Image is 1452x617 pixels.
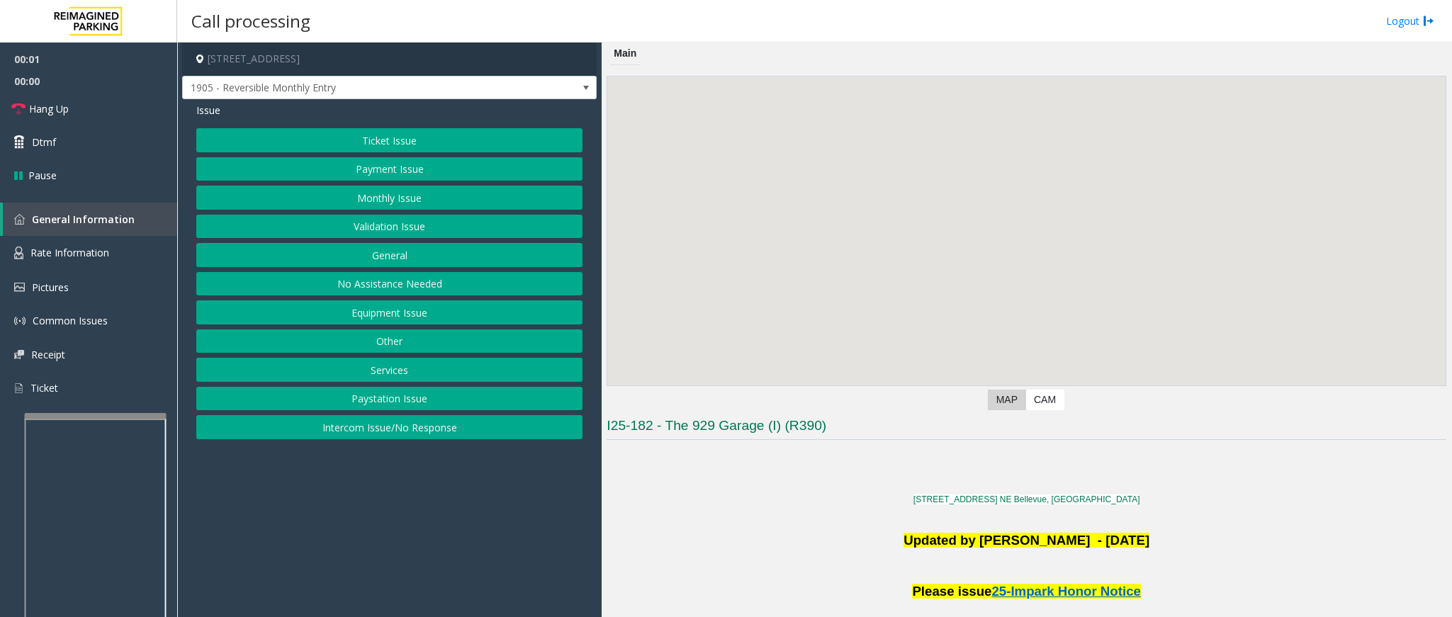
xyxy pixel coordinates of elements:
[32,135,56,149] span: Dtmf
[1423,13,1434,28] img: logout
[14,214,25,225] img: 'icon'
[14,382,23,395] img: 'icon'
[14,247,23,259] img: 'icon'
[991,584,1140,599] span: 25-Impark Honor Notice
[196,300,583,324] button: Equipment Issue
[29,101,69,116] span: Hang Up
[14,350,24,359] img: 'icon'
[196,415,583,439] button: Intercom Issue/No Response
[184,4,317,38] h3: Call processing
[31,348,65,361] span: Receipt
[30,381,58,395] span: Ticket
[1025,390,1064,410] label: CAM
[3,203,177,236] a: General Information
[30,246,109,259] span: Rate Information
[28,168,57,183] span: Pause
[33,314,108,327] span: Common Issues
[913,494,1140,504] a: [STREET_ADDRESS] NE Bellevue, [GEOGRAPHIC_DATA]
[1386,13,1434,28] a: Logout
[196,329,583,353] button: Other
[196,128,583,152] button: Ticket Issue
[196,186,583,210] button: Monthly Issue
[610,43,640,65] div: Main
[14,315,26,327] img: 'icon'
[196,387,583,411] button: Paystation Issue
[196,157,583,181] button: Payment Issue
[988,390,1026,410] label: Map
[32,281,69,294] span: Pictures
[904,533,1149,548] b: Updated by [PERSON_NAME] - [DATE]
[607,417,1446,440] h3: I25-182 - The 929 Garage (I) (R390)
[991,577,1140,600] a: 25-Impark Honor Notice
[14,283,25,292] img: 'icon'
[196,103,220,118] span: Issue
[1018,227,1036,254] div: 929 108th Avenue Northeast, Bellevue, WA
[196,272,583,296] button: No Assistance Needed
[32,213,135,226] span: General Information
[196,358,583,382] button: Services
[183,77,514,99] span: 1905 - Reversible Monthly Entry
[912,584,991,599] span: Please issue
[182,43,597,76] h4: [STREET_ADDRESS]
[196,243,583,267] button: General
[196,215,583,239] button: Validation Issue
